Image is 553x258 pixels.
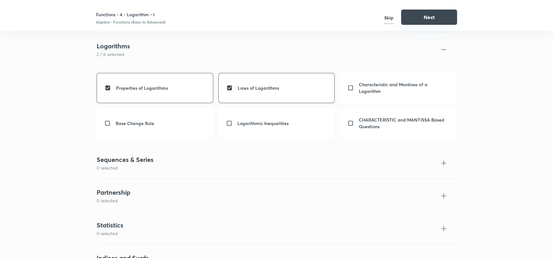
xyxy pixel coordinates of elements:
[97,51,435,58] p: 2 / 6 selected
[97,41,435,51] h4: Logarithms
[97,188,435,197] h4: Partnership
[116,85,168,91] p: Properties of Logarithms
[384,12,393,24] p: Skip
[96,19,166,25] h6: Algebra - Functions (Basic to Advanced)
[97,179,456,212] div: Partnership0 selected
[97,230,435,237] p: 0 selected
[237,120,289,127] p: Logarithmic Inequalities
[97,164,435,171] p: 0 selected
[97,155,435,164] h4: Sequences & Series
[238,85,279,91] p: Laws of Logarithms
[401,10,457,25] button: Next
[96,11,166,18] h6: Functions - 4 - Logarithm - I
[97,146,456,179] div: Sequences & Series0 selected
[97,212,456,244] div: Statistics0 selected
[359,116,449,130] p: CHARACTERISTIC and MANTISSA Based Questions
[116,120,154,127] p: Base Change Rule
[97,220,435,230] h4: Statistics
[359,81,449,94] p: Characteristic and Mantissa of a Logarithm
[97,197,435,204] p: 0 selected
[97,32,456,65] div: Logarithms2 / 6 selected
[25,5,42,10] span: Support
